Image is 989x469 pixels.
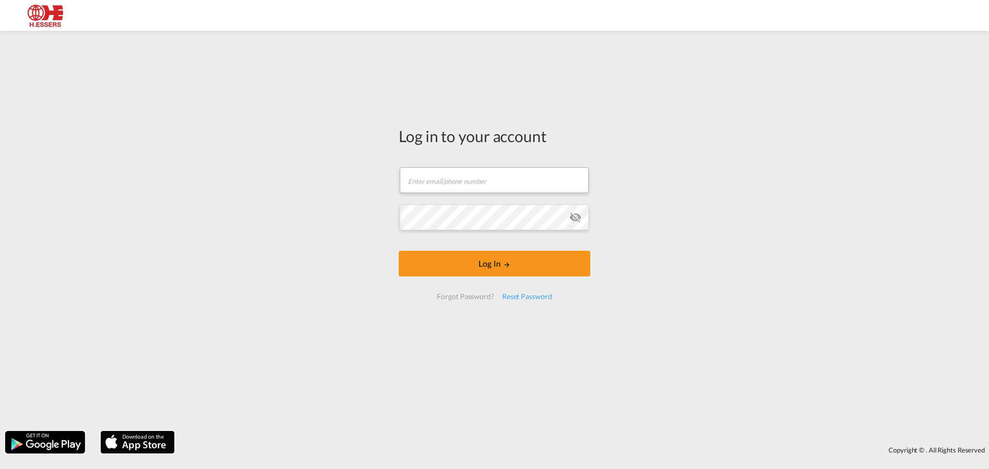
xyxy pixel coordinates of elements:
[569,211,582,223] md-icon: icon-eye-off
[433,287,498,306] div: Forgot Password?
[99,430,176,455] img: apple.png
[399,125,590,147] div: Log in to your account
[15,4,85,27] img: 690005f0ba9d11ee90968bb23dcea500.JPG
[4,430,86,455] img: google.png
[399,251,590,276] button: LOGIN
[400,167,589,193] input: Enter email/phone number
[180,441,989,459] div: Copyright © . All Rights Reserved
[498,287,556,306] div: Reset Password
